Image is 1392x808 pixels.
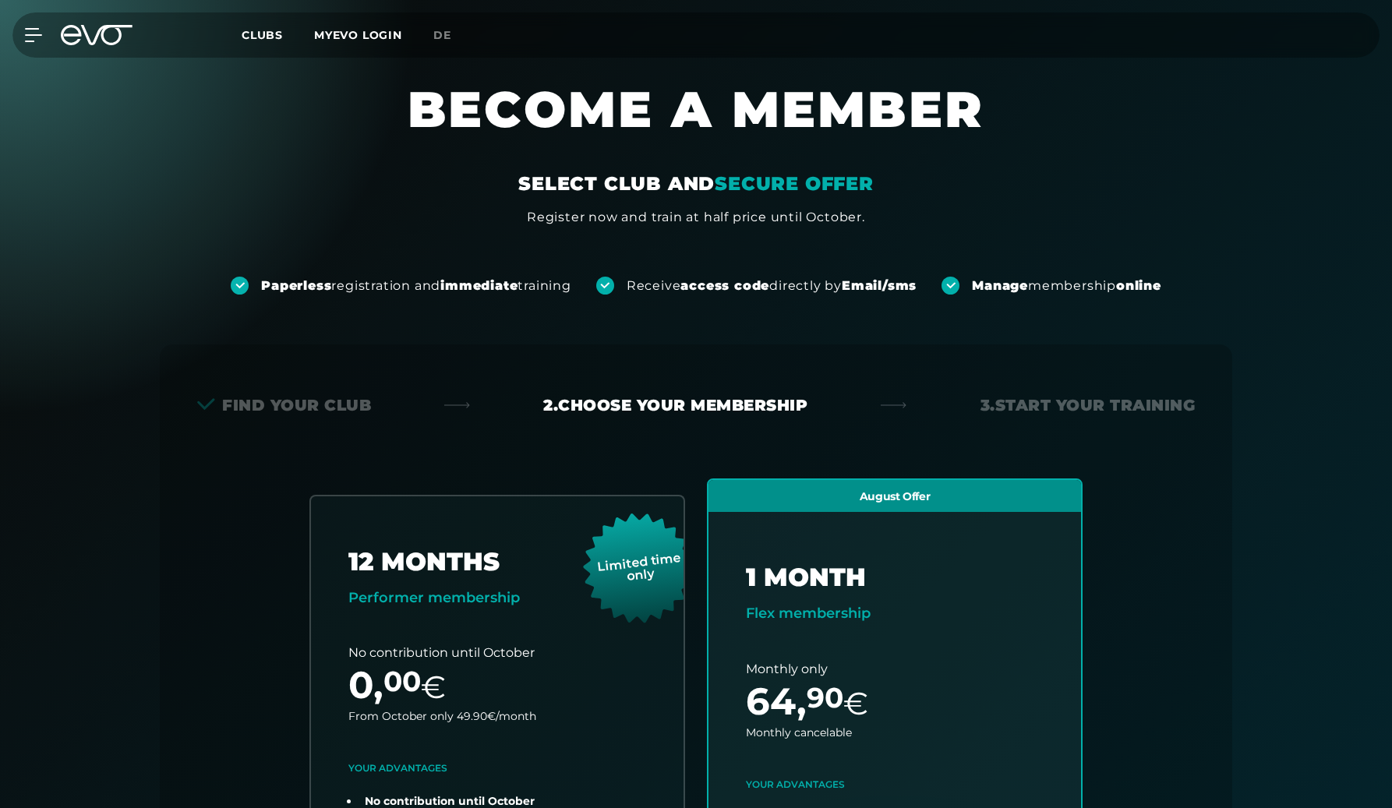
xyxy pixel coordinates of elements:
div: Receive directly by [627,277,917,295]
strong: Manage [972,278,1028,293]
strong: online [1116,278,1161,293]
strong: Email/sms [842,278,917,293]
a: Clubs [242,27,314,42]
a: de [433,26,470,44]
h1: BECOME A MEMBER [228,78,1164,171]
strong: access code [680,278,769,293]
span: de [433,28,451,42]
span: Clubs [242,28,283,42]
strong: immediate [440,278,518,293]
div: SELECT CLUB AND [518,171,874,196]
div: Register now and train at half price until October. [527,208,865,227]
div: registration and training [261,277,571,295]
em: SECURE OFFER [715,172,874,195]
div: Find your club [197,394,371,416]
div: 2. Choose your membership [543,394,807,416]
strong: Paperless [261,278,331,293]
a: MYEVO LOGIN [314,28,402,42]
div: membership [972,277,1161,295]
div: 3. Start your Training [980,394,1196,416]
